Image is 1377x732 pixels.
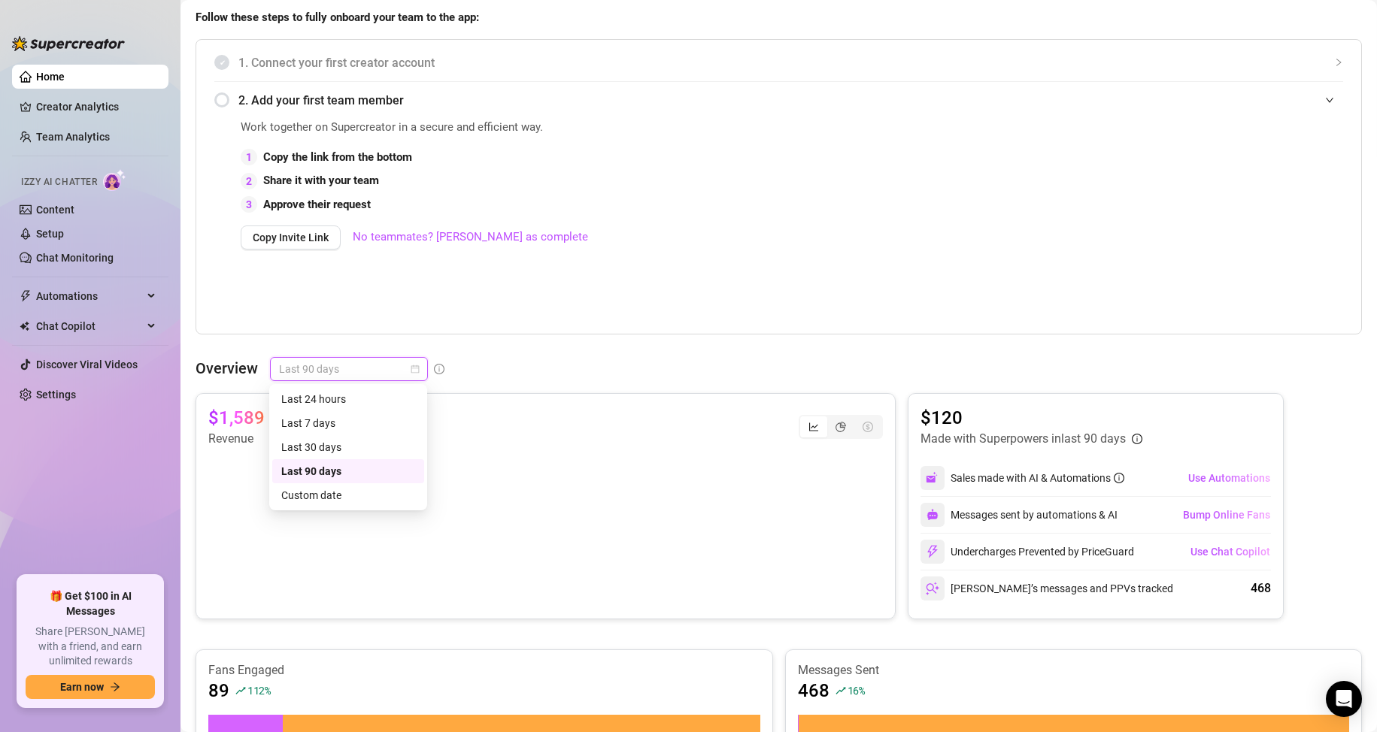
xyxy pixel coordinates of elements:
span: Copy Invite Link [253,231,329,243]
span: calendar [411,364,420,374]
div: [PERSON_NAME]’s messages and PPVs tracked [921,576,1173,600]
div: 468 [1251,579,1271,597]
span: Izzy AI Chatter [21,175,97,189]
strong: Share it with your team [263,174,379,187]
div: 3 [241,196,257,213]
span: 🎁 Get $100 in AI Messages [26,589,155,619]
article: Overview [196,357,258,380]
a: Chat Monitoring [36,252,114,264]
span: 2. Add your first team member [238,91,1343,110]
span: info-circle [434,364,444,374]
span: 112 % [247,683,271,697]
a: Setup [36,228,64,240]
article: $1,589 [208,406,265,430]
div: 2. Add your first team member [214,82,1343,119]
img: svg%3e [926,582,939,595]
div: 1. Connect your first creator account [214,44,1343,81]
button: Copy Invite Link [241,225,341,250]
span: Chat Copilot [36,314,143,338]
span: Earn now [60,681,104,693]
img: svg%3e [926,471,939,485]
article: Made with Superpowers in last 90 days [921,430,1126,448]
span: expanded [1325,95,1334,104]
div: Last 30 days [272,435,424,459]
span: rise [235,685,246,696]
strong: Copy the link from the bottom [263,150,412,164]
div: Messages sent by automations & AI [921,503,1118,527]
span: Work together on Supercreator in a secure and efficient way. [241,119,1005,137]
img: svg%3e [926,545,939,558]
article: Fans Engaged [208,662,760,679]
div: Last 24 hours [272,387,424,411]
button: Use Chat Copilot [1190,540,1271,564]
article: 89 [208,679,229,703]
span: rise [836,685,846,696]
span: thunderbolt [20,290,32,302]
span: collapsed [1334,58,1343,67]
img: Chat Copilot [20,321,29,331]
div: Custom date [281,487,415,504]
article: Messages Sent [798,662,1350,679]
span: Last 90 days [279,358,419,380]
div: Sales made with AI & Automations [951,470,1124,486]
span: Automations [36,284,143,308]
span: arrow-right [110,682,120,692]
div: 1 [241,149,257,165]
a: Discover Viral Videos [36,358,138,371]
div: Last 7 days [281,415,415,431]
span: Bump Online Fans [1183,509,1270,521]
span: Use Automations [1188,472,1270,484]
article: 468 [798,679,830,703]
div: Custom date [272,483,424,507]
a: Creator Analytics [36,95,156,119]
a: Home [36,71,65,83]
a: Team Analytics [36,131,110,143]
span: info-circle [1132,434,1142,444]
button: Earn nowarrow-right [26,675,155,699]
button: Bump Online Fans [1182,503,1271,527]
img: logo-BBDzfeDw.svg [12,36,125,51]
div: Last 90 days [281,463,415,479]
article: Revenue [208,430,300,448]
button: Use Automations [1187,466,1271,490]
span: 1. Connect your first creator account [238,53,1343,72]
div: Undercharges Prevented by PriceGuard [921,540,1134,564]
span: 16 % [848,683,865,697]
article: $120 [921,406,1142,430]
div: segmented control [799,415,883,439]
div: 2 [241,173,257,189]
span: line-chart [808,422,819,432]
div: Last 90 days [272,459,424,483]
iframe: Adding Team Members [1042,119,1343,311]
div: Last 24 hours [281,391,415,407]
a: Settings [36,389,76,401]
div: Open Intercom Messenger [1326,681,1362,717]
div: Last 7 days [272,411,424,435]
a: No teammates? [PERSON_NAME] as complete [353,228,588,247]
span: pie-chart [836,422,846,432]
span: Use Chat Copilot [1190,546,1270,558]
strong: Follow these steps to fully onboard your team to the app: [196,11,479,24]
img: svg%3e [927,509,939,521]
img: AI Chatter [103,169,126,191]
span: info-circle [1114,473,1124,483]
span: dollar-circle [863,422,873,432]
span: Share [PERSON_NAME] with a friend, and earn unlimited rewards [26,625,155,669]
a: Content [36,204,74,216]
strong: Approve their request [263,198,371,211]
div: Last 30 days [281,439,415,455]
